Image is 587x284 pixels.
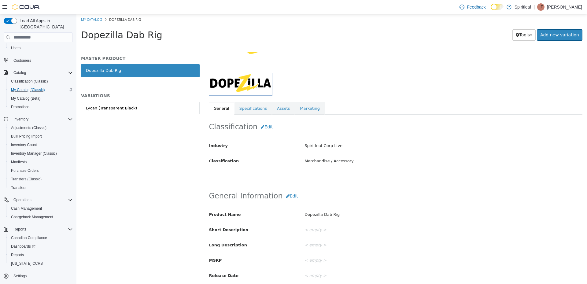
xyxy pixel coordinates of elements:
[11,226,29,233] button: Reports
[6,242,75,251] a: Dashboards
[6,124,75,132] button: Adjustments (Classic)
[11,57,34,64] a: Customers
[9,167,41,174] a: Purchase Orders
[9,205,73,212] span: Cash Management
[9,243,73,250] span: Dashboards
[6,251,75,259] button: Reports
[9,95,43,102] a: My Catalog (Beta)
[9,213,56,221] a: Chargeback Management
[13,117,28,122] span: Inventory
[133,145,163,149] span: Classification
[11,196,34,204] button: Operations
[9,251,26,259] a: Reports
[11,272,29,280] a: Settings
[11,46,20,50] span: Users
[9,103,32,111] a: Promotions
[11,125,46,130] span: Adjustments (Classic)
[133,229,171,233] span: Long Description
[9,133,73,140] span: Bulk Pricing Import
[6,103,75,111] button: Promotions
[9,234,50,242] a: Canadian Compliance
[219,88,248,101] a: Marketing
[13,274,27,278] span: Settings
[133,176,506,188] h2: General Information
[223,226,510,237] div: < empty >
[1,56,75,65] button: Customers
[9,141,39,149] a: Inventory Count
[11,177,42,182] span: Transfers (Classic)
[9,91,61,97] div: Lycan (Transparent Black)
[6,183,75,192] button: Transfers
[223,241,510,252] div: < empty >
[5,42,123,47] h5: MASTER PRODUCT
[11,134,42,139] span: Bulk Pricing Import
[9,243,38,250] a: Dashboards
[9,95,73,102] span: My Catalog (Beta)
[11,196,73,204] span: Operations
[133,259,162,264] span: Release Date
[436,15,460,27] button: Tools
[11,116,31,123] button: Inventory
[206,176,225,188] button: Edit
[9,205,44,212] a: Cash Management
[1,115,75,124] button: Inventory
[11,142,37,147] span: Inventory Count
[223,256,510,267] div: < empty >
[1,68,75,77] button: Catalog
[533,3,535,11] p: |
[9,234,73,242] span: Canadian Compliance
[11,261,43,266] span: [US_STATE] CCRS
[6,86,75,94] button: My Catalog (Classic)
[9,86,73,94] span: My Catalog (Classic)
[11,185,26,190] span: Transfers
[460,15,506,27] a: Add new variation
[133,129,152,134] span: Industry
[457,1,488,13] a: Feedback
[11,206,42,211] span: Cash Management
[11,69,73,76] span: Catalog
[133,107,506,119] h2: Classification
[6,175,75,183] button: Transfers (Classic)
[11,69,28,76] button: Catalog
[9,260,73,267] span: Washington CCRS
[9,133,44,140] a: Bulk Pricing Import
[6,94,75,103] button: My Catalog (Beta)
[6,44,75,52] button: Users
[6,204,75,213] button: Cash Management
[133,244,146,249] span: MSRP
[11,96,41,101] span: My Catalog (Beta)
[9,158,73,166] span: Manifests
[158,88,195,101] a: Specifications
[9,124,49,131] a: Adjustments (Classic)
[6,213,75,221] button: Chargeback Management
[6,158,75,166] button: Manifests
[5,3,26,8] a: My Catalog
[196,88,218,101] a: Assets
[9,150,73,157] span: Inventory Manager (Classic)
[6,259,75,268] button: [US_STATE] CCRS
[547,3,582,11] p: [PERSON_NAME]
[515,3,531,11] p: Spiritleaf
[9,175,73,183] span: Transfers (Classic)
[133,198,164,203] span: Product Name
[537,3,545,11] div: Leanne F
[11,105,30,109] span: Promotions
[133,213,172,218] span: Short Description
[9,184,73,191] span: Transfers
[13,58,31,63] span: Customers
[11,235,47,240] span: Canadian Compliance
[11,253,24,257] span: Reports
[9,44,73,52] span: Users
[9,141,73,149] span: Inventory Count
[6,141,75,149] button: Inventory Count
[9,124,73,131] span: Adjustments (Classic)
[9,78,73,85] span: Classification (Classic)
[9,251,73,259] span: Reports
[9,150,59,157] a: Inventory Manager (Classic)
[11,79,48,84] span: Classification (Classic)
[6,132,75,141] button: Bulk Pricing Import
[11,168,39,173] span: Purchase Orders
[11,57,73,64] span: Customers
[11,87,45,92] span: My Catalog (Classic)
